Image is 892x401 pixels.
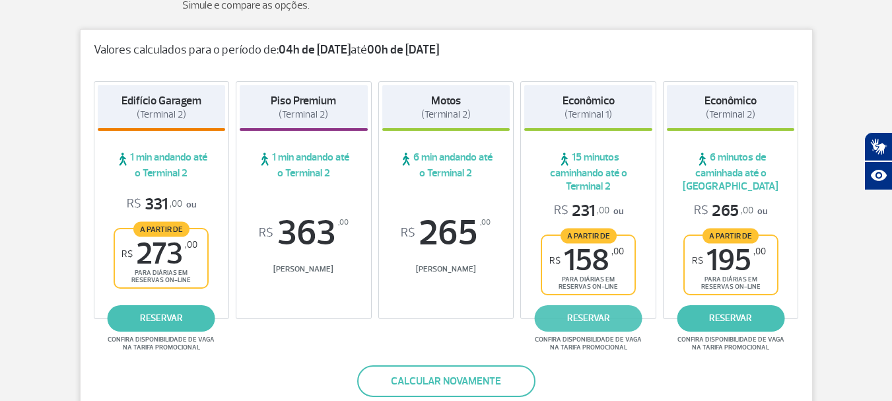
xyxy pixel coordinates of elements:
p: ou [694,201,767,221]
p: Valores calculados para o período de: até [94,43,799,57]
span: 273 [121,239,197,269]
p: ou [554,201,623,221]
span: Confira disponibilidade de vaga na tarifa promocional [106,336,217,351]
span: 195 [692,246,766,275]
div: Plugin de acessibilidade da Hand Talk. [864,132,892,190]
span: [PERSON_NAME] [240,264,368,274]
sup: ,00 [753,246,766,257]
sup: R$ [121,248,133,260]
span: 331 [127,194,182,215]
span: 363 [240,215,368,251]
span: 265 [382,215,510,251]
span: 15 minutos caminhando até o Terminal 2 [524,151,652,193]
sup: ,00 [185,239,197,250]
span: [PERSON_NAME] [382,264,510,274]
sup: R$ [401,226,415,240]
span: 1 min andando até o Terminal 2 [240,151,368,180]
span: (Terminal 2) [137,108,186,121]
span: (Terminal 2) [279,108,328,121]
span: Confira disponibilidade de vaga na tarifa promocional [675,336,786,351]
sup: R$ [549,255,561,266]
span: para diárias em reservas on-line [696,275,766,291]
span: 6 min andando até o Terminal 2 [382,151,510,180]
span: 1 min andando até o Terminal 2 [98,151,226,180]
span: A partir de [703,228,759,243]
span: para diárias em reservas on-line [553,275,623,291]
span: (Terminal 2) [706,108,755,121]
sup: ,00 [338,215,349,230]
span: para diárias em reservas on-line [126,269,196,284]
button: Calcular novamente [357,365,535,397]
strong: Piso Premium [271,94,336,108]
sup: ,00 [611,246,624,257]
span: (Terminal 1) [565,108,612,121]
span: 265 [694,201,753,221]
strong: Edifício Garagem [121,94,201,108]
span: A partir de [561,228,617,243]
sup: R$ [259,226,273,240]
button: Abrir tradutor de língua de sinais. [864,132,892,161]
span: A partir de [133,221,189,237]
a: reservar [677,305,784,332]
strong: 00h de [DATE] [367,42,439,57]
sup: ,00 [480,215,491,230]
p: ou [127,194,196,215]
strong: Motos [431,94,461,108]
strong: Econômico [563,94,615,108]
span: 231 [554,201,609,221]
button: Abrir recursos assistivos. [864,161,892,190]
a: reservar [108,305,215,332]
span: 6 minutos de caminhada até o [GEOGRAPHIC_DATA] [667,151,795,193]
span: 158 [549,246,624,275]
span: (Terminal 2) [421,108,471,121]
a: reservar [535,305,642,332]
sup: R$ [692,255,703,266]
span: Confira disponibilidade de vaga na tarifa promocional [533,336,644,351]
strong: Econômico [704,94,757,108]
strong: 04h de [DATE] [279,42,351,57]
